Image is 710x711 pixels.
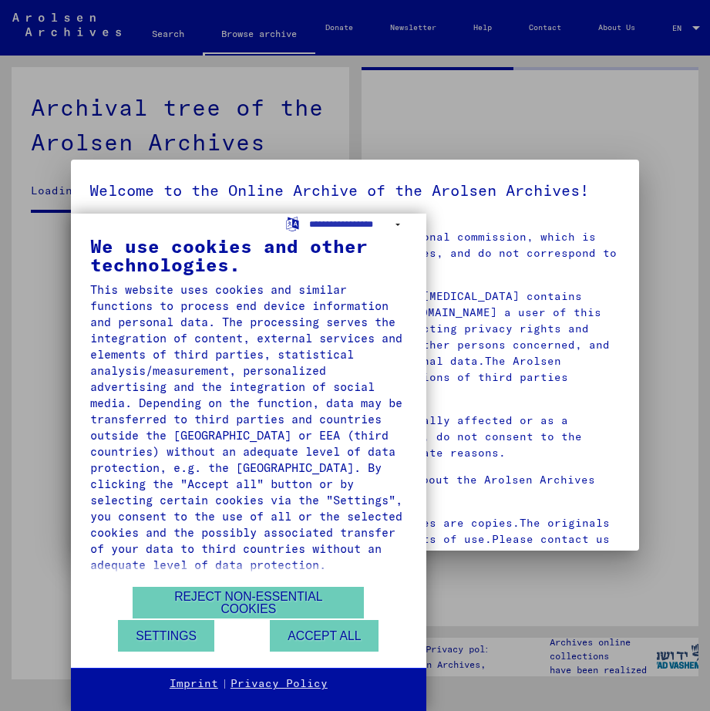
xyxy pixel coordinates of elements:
div: This website uses cookies and similar functions to process end device information and personal da... [90,281,407,573]
button: Accept all [270,620,379,652]
div: We use cookies and other technologies. [90,237,407,274]
button: Settings [118,620,214,652]
button: Reject non-essential cookies [133,587,364,618]
a: Imprint [170,676,218,692]
a: Privacy Policy [230,676,328,692]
